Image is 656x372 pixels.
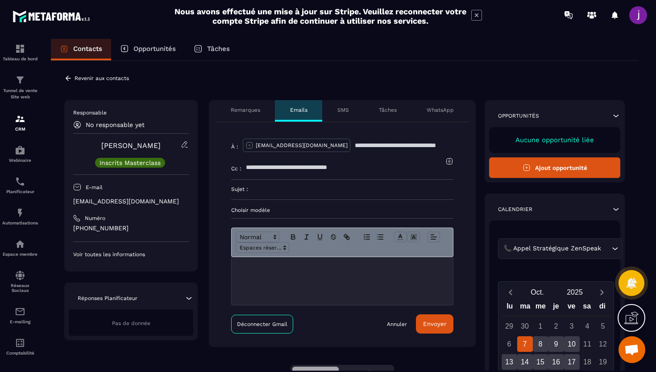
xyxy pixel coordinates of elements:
a: Opportunités [111,39,185,60]
img: automations [15,145,25,156]
img: formation [15,114,25,124]
a: Déconnecter Gmail [231,315,293,334]
div: 2 [548,318,564,334]
div: 17 [564,354,580,370]
img: automations [15,239,25,249]
p: Opportunités [498,112,539,119]
div: ve [564,300,579,316]
img: accountant [15,338,25,348]
div: 9 [548,336,564,352]
p: Numéro [85,215,105,222]
p: Réponses Planificateur [78,295,137,302]
a: automationsautomationsAutomatisations [2,201,38,232]
img: email [15,306,25,317]
p: No responsable yet [86,121,145,128]
span: 📞 Appel Stratégique ZenSpeak [502,244,603,254]
div: 15 [533,354,548,370]
p: Tunnel de vente Site web [2,88,38,100]
p: Inscrits Masterclass [100,160,161,166]
button: Previous month [502,286,519,298]
a: Annuler [387,321,407,328]
p: Webinaire [2,158,38,163]
div: lu [502,300,518,316]
p: CRM [2,127,38,131]
div: 12 [595,336,611,352]
a: Tâches [185,39,239,60]
img: social-network [15,270,25,281]
a: formationformationCRM [2,107,38,138]
p: E-mail [86,184,103,191]
div: je [548,300,564,316]
p: Espace membre [2,252,38,257]
p: Calendrier [498,206,532,213]
p: Emails [290,106,307,114]
div: 11 [580,336,595,352]
div: me [533,300,548,316]
div: Ouvrir le chat [619,336,645,363]
p: Réseaux Sociaux [2,283,38,293]
div: ma [518,300,533,316]
a: Contacts [51,39,111,60]
a: emailemailE-mailing [2,300,38,331]
div: 10 [564,336,580,352]
div: di [594,300,610,316]
div: 6 [502,336,517,352]
p: Aucune opportunité liée [498,136,611,144]
div: 30 [517,318,533,334]
button: Envoyer [416,314,453,334]
p: Contacts [73,45,102,53]
div: sa [579,300,595,316]
a: social-networksocial-networkRéseaux Sociaux [2,263,38,300]
div: 29 [502,318,517,334]
img: automations [15,207,25,218]
a: formationformationTableau de bord [2,37,38,68]
div: 5 [595,318,611,334]
p: Remarques [231,106,260,114]
p: WhatsApp [427,106,454,114]
p: À : [231,143,238,150]
p: Tâches [379,106,397,114]
p: SMS [337,106,349,114]
p: Sujet : [231,186,248,193]
p: Choisir modèle [231,207,453,214]
p: [EMAIL_ADDRESS][DOMAIN_NAME] [73,197,189,206]
a: automationsautomationsWebinaire [2,138,38,169]
p: Voir toutes les informations [73,251,189,258]
p: [EMAIL_ADDRESS][DOMAIN_NAME] [256,142,348,149]
div: 18 [580,354,595,370]
p: Revenir aux contacts [75,75,129,81]
p: Comptabilité [2,351,38,355]
div: 3 [564,318,580,334]
span: Pas de donnée [112,320,150,326]
button: Open years overlay [556,284,594,300]
div: 1 [533,318,548,334]
div: Search for option [498,238,622,259]
div: 7 [517,336,533,352]
img: logo [12,8,93,25]
div: 4 [580,318,595,334]
button: Open months overlay [519,284,556,300]
img: formation [15,43,25,54]
a: [PERSON_NAME] [101,141,161,150]
a: automationsautomationsEspace membre [2,232,38,263]
p: Automatisations [2,220,38,225]
h2: Nous avons effectué une mise à jour sur Stripe. Veuillez reconnecter votre compte Stripe afin de ... [174,7,467,25]
input: Search for option [603,244,610,254]
div: 16 [548,354,564,370]
p: E-mailing [2,319,38,324]
button: Ajout opportunité [489,157,620,178]
div: 19 [595,354,611,370]
p: Opportunités [133,45,176,53]
a: formationformationTunnel de vente Site web [2,68,38,107]
p: [PHONE_NUMBER] [73,224,189,232]
a: schedulerschedulerPlanificateur [2,169,38,201]
div: 14 [517,354,533,370]
p: Responsable [73,109,189,116]
button: Next month [594,286,610,298]
p: Cc : [231,165,241,172]
p: Tâches [207,45,230,53]
p: Tableau de bord [2,56,38,61]
img: formation [15,75,25,85]
div: 8 [533,336,548,352]
img: scheduler [15,176,25,187]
